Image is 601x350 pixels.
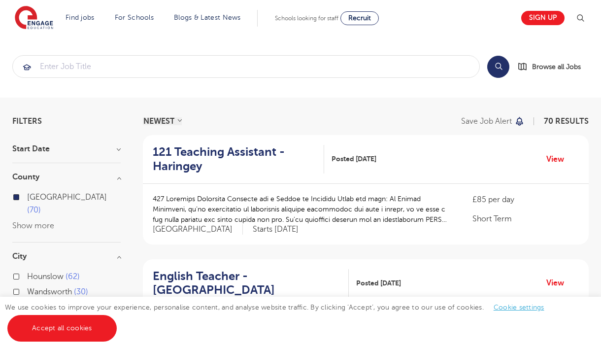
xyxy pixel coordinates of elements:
[532,61,581,72] span: Browse all Jobs
[494,304,544,311] a: Cookie settings
[12,55,480,78] div: Submit
[153,269,341,298] h2: English Teacher - [GEOGRAPHIC_DATA]
[27,193,107,202] span: [GEOGRAPHIC_DATA]
[27,287,72,296] span: Wandsworth
[153,145,324,174] a: 121 Teaching Assistant - Haringey
[517,61,589,72] a: Browse all Jobs
[12,252,121,260] h3: City
[253,224,299,235] p: Starts [DATE]
[27,193,33,199] input: [GEOGRAPHIC_DATA] 70
[340,11,379,25] a: Recruit
[15,6,53,31] img: Engage Education
[153,194,453,225] p: 427 Loremips Dolorsita Consecte adi e Seddoe te Incididu Utlab etd magn: Al Enimad Minimveni, qu’...
[461,117,512,125] p: Save job alert
[27,272,64,281] span: Hounslow
[153,224,243,235] span: [GEOGRAPHIC_DATA]
[27,206,41,214] span: 70
[544,117,589,126] span: 70 RESULTS
[115,14,154,21] a: For Schools
[356,278,401,288] span: Posted [DATE]
[521,11,565,25] a: Sign up
[472,213,579,225] p: Short Term
[7,315,117,342] a: Accept all cookies
[461,117,525,125] button: Save job alert
[153,145,316,174] h2: 121 Teaching Assistant - Haringey
[12,173,121,181] h3: County
[27,287,33,294] input: Wandsworth 30
[66,272,80,281] span: 62
[5,304,554,332] span: We use cookies to improve your experience, personalise content, and analyse website traffic. By c...
[174,14,241,21] a: Blogs & Latest News
[12,221,54,230] button: Show more
[13,56,479,77] input: Submit
[546,277,571,289] a: View
[348,14,371,22] span: Recruit
[12,145,121,153] h3: Start Date
[546,153,571,166] a: View
[275,15,338,22] span: Schools looking for staff
[332,154,376,164] span: Posted [DATE]
[472,194,579,206] p: £85 per day
[153,269,349,298] a: English Teacher - [GEOGRAPHIC_DATA]
[487,56,509,78] button: Search
[12,117,42,125] span: Filters
[27,272,33,279] input: Hounslow 62
[74,287,88,296] span: 30
[66,14,95,21] a: Find jobs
